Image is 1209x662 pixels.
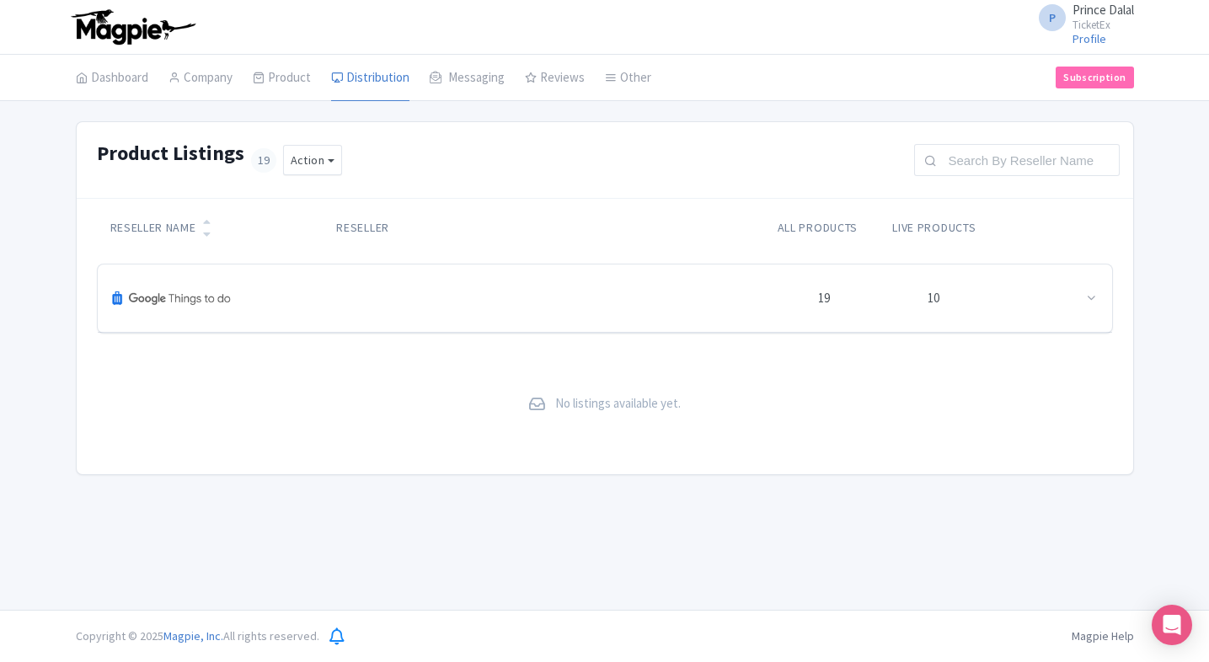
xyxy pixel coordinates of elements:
div: Live products [886,219,982,237]
span: Prince Dalal [1073,2,1134,18]
span: Magpie, Inc. [163,628,223,643]
a: Product [253,55,311,102]
div: Reseller Name [110,219,196,237]
a: Company [169,55,233,102]
a: Magpie Help [1072,628,1134,643]
a: Dashboard [76,55,148,102]
button: Action [283,145,342,176]
div: All products [769,219,865,237]
span: No listings available yet. [555,394,681,414]
span: 19 [251,148,276,173]
a: Other [605,55,651,102]
div: Copyright © 2025 All rights reserved. [66,627,329,645]
a: Profile [1073,31,1106,46]
a: Messaging [430,55,505,102]
div: 19 [818,289,830,308]
a: Distribution [331,55,409,102]
input: Search By Reseller Name [914,144,1120,176]
div: Open Intercom Messenger [1152,605,1192,645]
img: logo-ab69f6fb50320c5b225c76a69d11143b.png [67,8,198,45]
span: P [1039,4,1066,31]
div: 10 [928,289,939,308]
a: Subscription [1056,67,1133,88]
small: TicketEx [1073,19,1134,30]
h1: Product Listings [97,142,244,164]
div: Reseller [336,219,543,237]
a: P Prince Dalal TicketEx [1029,3,1134,30]
a: Reviews [525,55,585,102]
img: Google Things To Do [111,278,233,318]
